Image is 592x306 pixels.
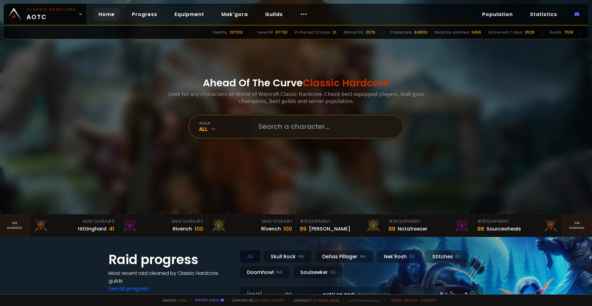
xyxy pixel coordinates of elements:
a: Buy me a coffee [255,298,286,303]
div: Almost 60 [343,30,363,35]
span: # 1 [300,218,306,224]
div: Recently scanned [435,30,469,35]
small: EU [330,269,335,275]
div: Characters [390,30,412,35]
div: 207013 [230,30,243,35]
a: Report a bug [195,298,219,302]
div: 11529 [525,30,534,35]
div: Equipment [388,218,470,225]
a: Progress [127,8,162,21]
a: #2Equipment88Notafreezer [385,214,474,237]
div: Soulseeker [293,266,343,279]
span: Made by [159,298,187,303]
div: 3458 [471,30,481,35]
small: Classic Hardcore [27,7,76,12]
span: AOTC [27,7,76,22]
div: 89 [300,225,306,233]
div: Doomhowl [239,266,290,279]
div: Notafreezer [398,225,427,233]
h3: Look for any characters on World of Warcraft Classic Hardcore. Check best equipped players, mak'g... [166,90,426,104]
div: Stitches [425,250,468,263]
a: Privacy [405,298,418,303]
span: Support me, [228,298,286,303]
a: Equipment [170,8,209,21]
div: Equipment [300,218,381,225]
div: Mak'Gora [122,218,203,225]
div: Sourceoheals [487,225,521,233]
a: Mak'Gora#3Hittinghard41 [30,214,118,237]
div: 67733 [276,30,287,35]
small: NA [298,254,304,260]
a: Statistics [525,8,562,21]
a: [DOMAIN_NAME] [313,298,340,303]
div: Mak'Gora [211,218,292,225]
a: #3Equipment88Sourceoheals [474,214,562,237]
div: 21 [333,30,336,35]
div: Equipment [477,218,558,225]
div: Skull Rock [263,250,312,263]
h4: Most recent raid cleaned by Classic Hardcore guilds [109,269,232,285]
span: # 3 [107,218,114,224]
h1: Raid progress [109,250,232,269]
a: Consent [420,298,437,303]
div: Level 60 [258,30,273,35]
span: # 1 [286,218,292,224]
div: Rîvench [261,225,281,233]
span: # 2 [196,218,203,224]
div: Hittinghard [78,225,106,233]
div: 2076 [366,30,375,35]
div: [PERSON_NAME] [309,225,350,233]
input: Search a character... [255,116,395,138]
div: Deaths [213,30,227,35]
span: Checkout [289,298,340,303]
div: 7538 [564,30,573,35]
a: a fan [178,298,187,303]
small: EU [455,254,461,260]
a: Guilds [260,8,288,21]
div: Rivench [173,225,192,233]
div: Defias Pillager [314,250,374,263]
span: Classic Hardcore [303,76,389,90]
span: # 2 [388,218,396,224]
a: Population [477,8,518,21]
a: Home [94,8,120,21]
a: See all progress [109,285,149,292]
a: Classic HardcoreAOTC [4,4,86,25]
small: NA [276,269,282,275]
div: All [199,125,251,133]
div: Guilds [549,30,561,35]
a: [DATE]zgpetri on godDefias Pillager8 /90 [239,286,483,303]
div: 41 [109,225,114,233]
div: 848103 [414,30,427,35]
small: EU [409,254,414,260]
a: Seeranking [562,214,592,237]
small: NA [360,254,366,260]
div: All [239,250,261,263]
div: 88 [388,225,395,233]
div: Nek'Rosh [376,250,422,263]
div: Active last 7 days [488,30,522,35]
a: Mak'Gora#2Rivench100 [118,214,207,237]
h1: Ahead Of The Curve [203,75,389,90]
div: 88 [477,225,484,233]
a: Terms [391,298,402,303]
a: Mak'Gora#1Rîvench100 [207,214,296,237]
a: Mak'gora [216,8,253,21]
div: realm [199,121,251,125]
div: 100 [283,225,292,233]
div: Mak'Gora [33,218,114,225]
a: #1Equipment89[PERSON_NAME] [296,214,385,237]
span: # 3 [477,218,484,224]
div: 100 [195,225,203,233]
div: In the last 12 hours [295,30,330,35]
span: v. d752d5 - production [343,298,380,303]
